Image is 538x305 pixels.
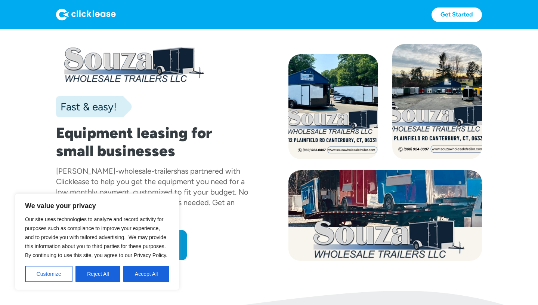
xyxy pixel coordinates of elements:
[25,201,169,210] p: We value your privacy
[25,216,167,258] span: Our site uses technologies to analyze and record activity for purposes such as compliance to impr...
[56,9,116,21] img: Logo
[56,124,250,160] h1: Equipment leasing for small businesses
[123,266,169,282] button: Accept All
[56,167,248,217] div: has partnered with Clicklease to help you get the equipment you need for a low monthly payment, c...
[75,266,120,282] button: Reject All
[56,99,117,114] div: Fast & easy!
[432,7,482,22] a: Get Started
[25,266,72,282] button: Customize
[15,193,179,290] div: We value your privacy
[56,167,177,176] div: [PERSON_NAME]-wholesale-trailers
